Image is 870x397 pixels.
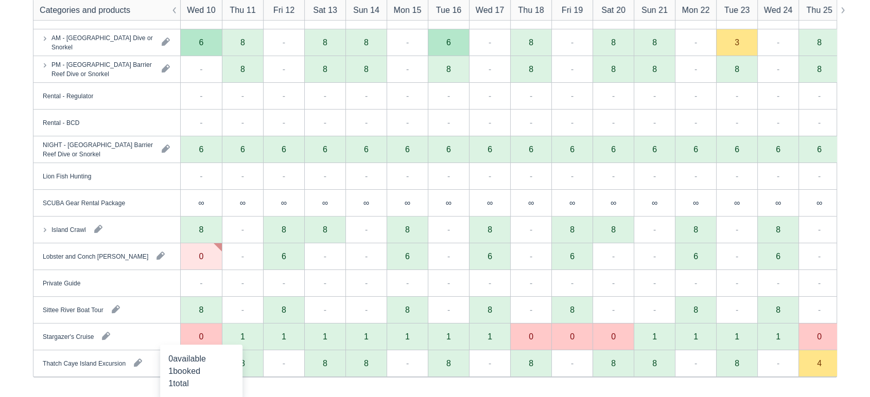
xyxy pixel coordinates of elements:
div: 1 [634,323,675,350]
div: - [200,89,202,102]
div: 6 [488,145,492,153]
div: 8 [611,38,616,46]
div: - [653,303,656,316]
div: Lion Fish Hunting [43,171,91,181]
div: - [200,277,202,289]
div: - [612,89,615,102]
div: Island Crawl [51,225,86,234]
div: - [530,250,532,262]
div: - [365,89,368,102]
div: Fri 19 [562,4,583,16]
div: ∞ [428,190,469,216]
div: - [241,223,244,236]
div: ∞ [798,190,840,216]
div: - [241,250,244,262]
div: 8 [529,38,533,46]
div: 8 [593,350,634,377]
div: AM - [GEOGRAPHIC_DATA] Dive or Snorkel [51,33,153,51]
div: 1 [304,323,345,350]
div: 8 [735,65,739,73]
div: - [736,116,738,129]
div: 8 [323,225,327,233]
div: 8 [446,359,451,367]
div: 8 [428,350,469,377]
div: 1 [693,332,698,340]
div: 1 [282,332,286,340]
div: - [530,277,532,289]
div: - [241,89,244,102]
div: 1 [675,323,716,350]
div: - [241,170,244,182]
div: 0 [593,323,634,350]
div: - [324,303,326,316]
div: Fri 12 [273,4,294,16]
div: - [324,89,326,102]
div: - [736,89,738,102]
div: ∞ [634,190,675,216]
div: 1 [776,332,780,340]
div: 6 [364,145,369,153]
div: - [200,116,202,129]
div: 6 [634,136,675,163]
div: ∞ [716,190,757,216]
div: Sat 13 [313,4,337,16]
div: - [571,89,573,102]
div: 6 [240,145,245,153]
div: ∞ [446,199,451,207]
div: ∞ [198,199,204,207]
div: - [530,223,532,236]
div: 6 [551,136,593,163]
div: - [324,250,326,262]
div: 8 [611,65,616,73]
div: - [612,250,615,262]
div: 1 [345,323,387,350]
div: 1 [716,323,757,350]
div: 0 [181,323,222,350]
div: 4 [817,359,822,367]
div: Tue 23 [724,4,750,16]
div: - [283,170,285,182]
div: 8 [488,305,492,314]
div: 1 [222,323,263,350]
div: 8 [675,297,716,323]
div: 0 [798,323,840,350]
div: ∞ [611,199,616,207]
div: Tue 16 [436,4,462,16]
div: 8 [611,225,616,233]
div: 0 [551,323,593,350]
div: 6 [469,243,510,270]
div: 8 [570,305,575,314]
div: - [406,89,409,102]
div: 8 [652,65,657,73]
div: 8 [611,359,616,367]
div: 6 [757,243,798,270]
div: - [777,170,779,182]
div: - [365,303,368,316]
div: 1 [405,332,410,340]
div: 8 [405,305,410,314]
div: Rental - Regulator [43,91,93,100]
div: - [777,277,779,289]
div: - [200,63,202,75]
div: 6 [776,252,780,260]
div: 6 [529,145,533,153]
div: 8 [282,305,286,314]
div: ∞ [405,199,410,207]
div: 8 [817,65,822,73]
div: 1 [364,332,369,340]
div: - [818,89,821,102]
div: 8 [716,350,757,377]
div: ∞ [222,190,263,216]
div: - [406,63,409,75]
div: - [241,116,244,129]
div: Wed 17 [476,4,504,16]
div: - [653,223,656,236]
div: 6 [199,38,204,46]
div: 6 [716,136,757,163]
div: - [612,277,615,289]
div: ∞ [510,190,551,216]
div: - [612,303,615,316]
div: - [571,63,573,75]
div: ∞ [528,199,534,207]
div: 1 [652,332,657,340]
